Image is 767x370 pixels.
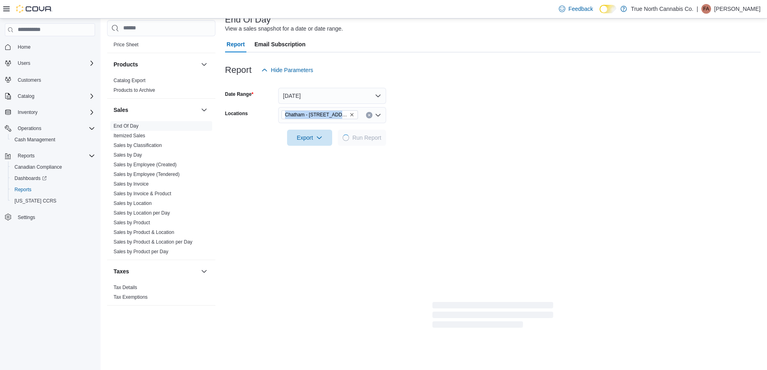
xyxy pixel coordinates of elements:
[16,5,52,13] img: Cova
[11,196,95,206] span: Washington CCRS
[11,162,65,172] a: Canadian Compliance
[701,4,711,14] div: Felicia-Ann Gagner
[14,212,95,222] span: Settings
[114,239,192,245] a: Sales by Product & Location per Day
[18,109,37,116] span: Inventory
[114,142,162,149] span: Sales by Classification
[18,93,34,99] span: Catalog
[714,4,761,14] p: [PERSON_NAME]
[2,150,98,161] button: Reports
[258,62,316,78] button: Hide Parameters
[703,4,709,14] span: FA
[14,186,31,193] span: Reports
[114,152,142,158] a: Sales by Day
[114,162,177,167] a: Sales by Employee (Created)
[114,190,171,197] span: Sales by Invoice & Product
[11,174,50,183] a: Dashboards
[14,74,95,85] span: Customers
[114,267,198,275] button: Taxes
[697,4,698,14] p: |
[114,42,139,48] a: Price Sheet
[114,123,139,129] span: End Of Day
[114,132,145,139] span: Itemized Sales
[227,36,245,52] span: Report
[11,135,58,145] a: Cash Management
[114,87,155,93] a: Products to Archive
[107,121,215,260] div: Sales
[271,66,313,74] span: Hide Parameters
[600,13,600,14] span: Dark Mode
[18,214,35,221] span: Settings
[8,161,98,173] button: Canadian Compliance
[114,172,180,177] a: Sales by Employee (Tendered)
[225,25,343,33] div: View a sales snapshot for a date or date range.
[18,153,35,159] span: Reports
[107,40,215,53] div: Pricing
[114,294,148,300] a: Tax Exemptions
[18,125,41,132] span: Operations
[600,5,616,13] input: Dark Mode
[569,5,593,13] span: Feedback
[114,161,177,168] span: Sales by Employee (Created)
[114,285,137,290] a: Tax Details
[114,60,198,68] button: Products
[114,191,171,196] a: Sales by Invoice & Product
[11,162,95,172] span: Canadian Compliance
[2,91,98,102] button: Catalog
[114,267,129,275] h3: Taxes
[199,105,209,115] button: Sales
[114,284,137,291] span: Tax Details
[14,213,38,222] a: Settings
[114,41,139,48] span: Price Sheet
[114,143,162,148] a: Sales by Classification
[11,196,60,206] a: [US_STATE] CCRS
[432,304,553,329] span: Loading
[114,248,168,255] span: Sales by Product per Day
[225,15,271,25] h3: End Of Day
[2,107,98,118] button: Inventory
[14,107,41,117] button: Inventory
[254,36,306,52] span: Email Subscription
[2,211,98,223] button: Settings
[11,185,95,194] span: Reports
[114,201,152,206] a: Sales by Location
[8,134,98,145] button: Cash Management
[8,195,98,207] button: [US_STATE] CCRS
[14,198,56,204] span: [US_STATE] CCRS
[2,58,98,69] button: Users
[225,91,254,97] label: Date Range
[2,41,98,53] button: Home
[11,185,35,194] a: Reports
[292,130,327,146] span: Export
[114,219,150,226] span: Sales by Product
[338,130,386,146] button: LoadingRun Report
[114,220,150,225] a: Sales by Product
[18,60,30,66] span: Users
[2,74,98,85] button: Customers
[114,229,174,235] a: Sales by Product & Location
[556,1,596,17] a: Feedback
[114,200,152,207] span: Sales by Location
[14,136,55,143] span: Cash Management
[114,106,198,114] button: Sales
[18,44,31,50] span: Home
[287,130,332,146] button: Export
[14,124,45,133] button: Operations
[11,174,95,183] span: Dashboards
[114,181,149,187] span: Sales by Invoice
[343,134,349,141] span: Loading
[114,133,145,138] a: Itemized Sales
[14,107,95,117] span: Inventory
[278,88,386,104] button: [DATE]
[349,112,354,117] button: Remove Chatham - 85 King St W from selection in this group
[366,112,372,118] button: Clear input
[14,151,38,161] button: Reports
[352,134,381,142] span: Run Report
[2,123,98,134] button: Operations
[107,283,215,305] div: Taxes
